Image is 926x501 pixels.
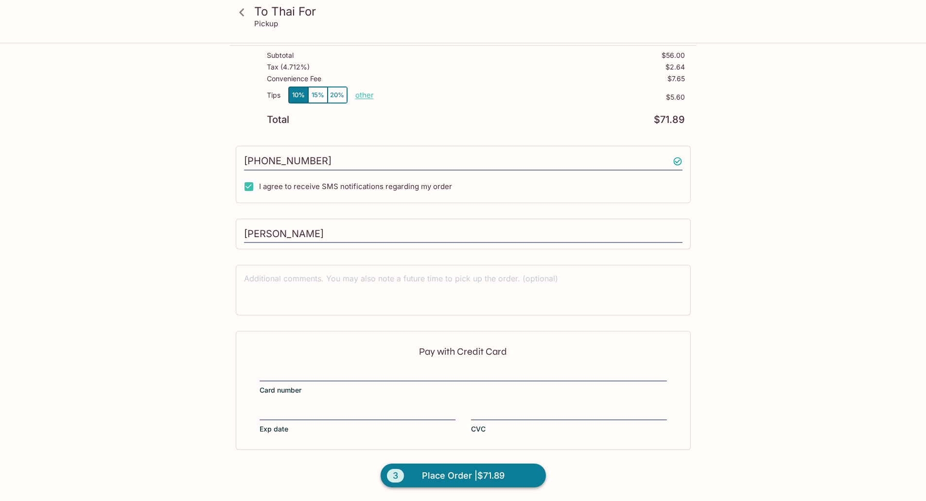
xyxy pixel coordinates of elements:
span: Card number [260,385,301,395]
input: Enter phone number [244,152,682,171]
button: other [355,90,374,100]
p: Subtotal [267,52,294,59]
span: 3 [387,469,404,483]
p: $5.60 [374,93,685,101]
iframe: Secure expiration date input frame [260,408,455,418]
input: Enter first and last name [244,225,682,243]
span: CVC [471,424,486,434]
p: Pay with Credit Card [260,347,667,356]
span: Exp date [260,424,288,434]
iframe: Secure card number input frame [260,369,667,380]
p: $7.65 [667,75,685,83]
button: 10% [289,87,308,103]
button: 20% [328,87,347,103]
p: $56.00 [662,52,685,59]
button: 3Place Order |$71.89 [381,464,546,488]
iframe: Secure CVC input frame [471,408,667,418]
p: Convenience Fee [267,75,321,83]
h3: To Thai For [254,4,689,19]
p: $71.89 [654,115,685,124]
button: 15% [308,87,328,103]
p: Pickup [254,19,278,28]
p: Tips [267,91,280,99]
p: $2.64 [665,63,685,71]
p: Total [267,115,289,124]
p: Tax ( 4.712% ) [267,63,310,71]
span: Place Order | $71.89 [422,468,505,484]
span: I agree to receive SMS notifications regarding my order [259,182,452,191]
